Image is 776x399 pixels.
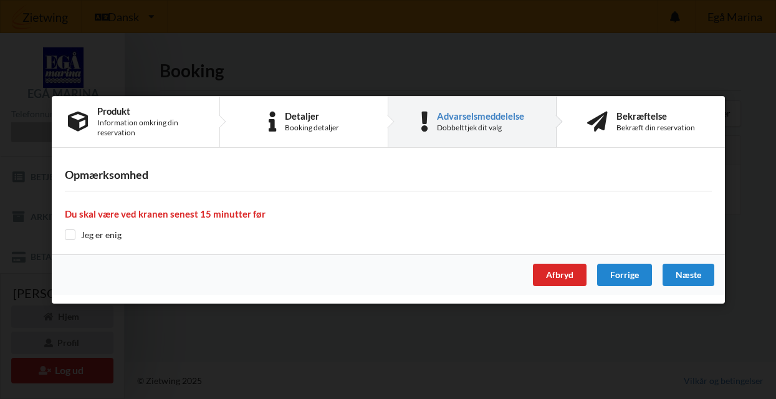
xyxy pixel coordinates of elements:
div: Afbryd [532,264,586,286]
div: Bekræft din reservation [616,122,694,132]
div: Advarselsmeddelelse [436,110,524,120]
div: Booking detaljer [285,122,339,132]
h4: Du skal være ved kranen senest 15 minutter før [65,208,712,220]
div: Dobbelttjek dit valg [436,122,524,132]
div: Næste [662,264,714,286]
div: Information omkring din reservation [97,117,203,137]
div: Produkt [97,105,203,115]
div: Detaljer [285,110,339,120]
h3: Opmærksomhed [65,168,712,182]
label: Jeg er enig [65,229,122,240]
div: Bekræftelse [616,110,694,120]
div: Forrige [596,264,651,286]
